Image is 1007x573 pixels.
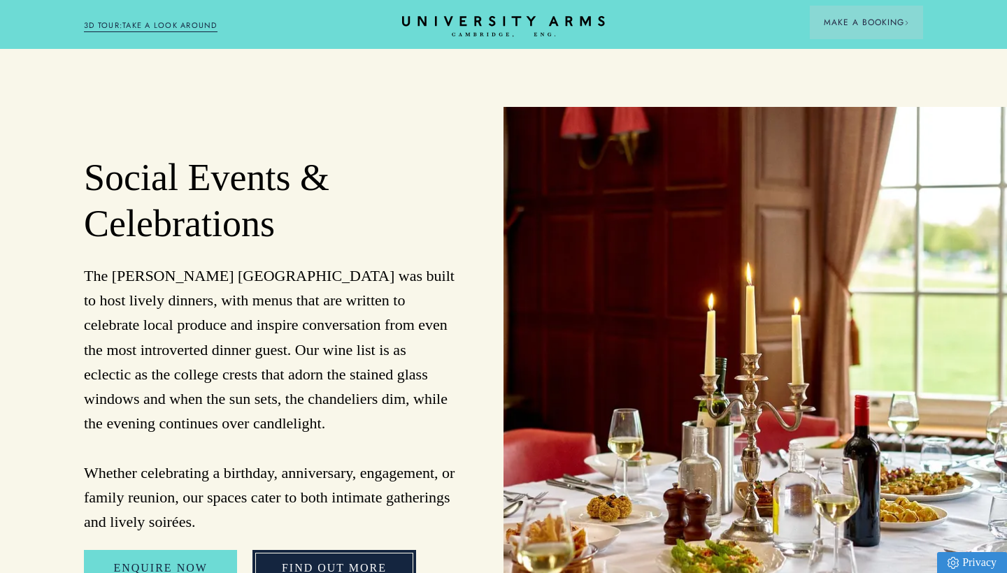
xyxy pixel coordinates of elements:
[810,6,923,39] button: Make a BookingArrow icon
[84,263,455,534] p: The [PERSON_NAME] [GEOGRAPHIC_DATA] was built to host lively dinners, with menus that are written...
[84,20,217,32] a: 3D TOUR:TAKE A LOOK AROUND
[937,552,1007,573] a: Privacy
[824,16,909,29] span: Make a Booking
[402,16,605,38] a: Home
[84,155,455,247] h2: Social Events & Celebrations
[904,20,909,25] img: Arrow icon
[948,557,959,569] img: Privacy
